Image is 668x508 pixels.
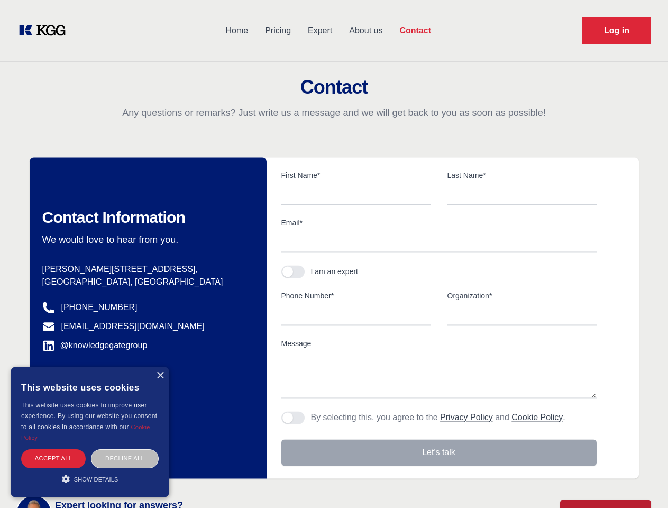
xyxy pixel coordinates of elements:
[21,474,159,484] div: Show details
[299,17,341,44] a: Expert
[42,339,148,352] a: @knowledgegategroup
[582,17,651,44] a: Request Demo
[42,233,250,246] p: We would love to hear from you.
[13,77,655,98] h2: Contact
[281,338,597,349] label: Message
[217,17,257,44] a: Home
[74,476,118,483] span: Show details
[341,17,391,44] a: About us
[281,170,431,180] label: First Name*
[17,22,74,39] a: KOL Knowledge Platform: Talk to Key External Experts (KEE)
[281,439,597,466] button: Let's talk
[447,170,597,180] label: Last Name*
[511,413,563,422] a: Cookie Policy
[21,402,157,431] span: This website uses cookies to improve user experience. By using our website you consent to all coo...
[61,320,205,333] a: [EMAIL_ADDRESS][DOMAIN_NAME]
[91,449,159,468] div: Decline all
[42,263,250,276] p: [PERSON_NAME][STREET_ADDRESS],
[21,375,159,400] div: This website uses cookies
[21,449,86,468] div: Accept all
[281,291,431,301] label: Phone Number*
[311,411,565,424] p: By selecting this, you agree to the and .
[311,266,359,277] div: I am an expert
[61,301,138,314] a: [PHONE_NUMBER]
[42,208,250,227] h2: Contact Information
[615,457,668,508] iframe: Chat Widget
[281,217,597,228] label: Email*
[21,424,150,441] a: Cookie Policy
[42,276,250,288] p: [GEOGRAPHIC_DATA], [GEOGRAPHIC_DATA]
[440,413,493,422] a: Privacy Policy
[156,372,164,380] div: Close
[257,17,299,44] a: Pricing
[391,17,440,44] a: Contact
[13,106,655,119] p: Any questions or remarks? Just write us a message and we will get back to you as soon as possible!
[447,291,597,301] label: Organization*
